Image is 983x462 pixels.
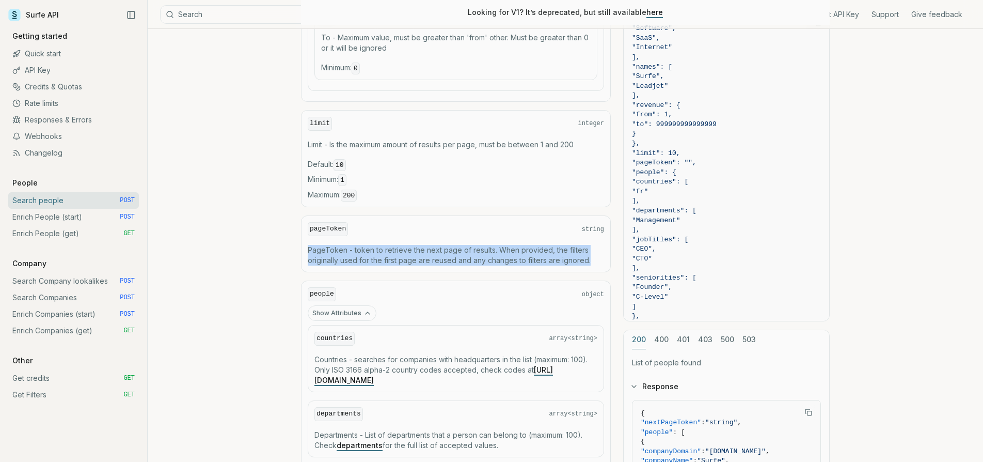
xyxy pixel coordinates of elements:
p: Departments - List of departments that a person can belong to (maximum: 100). Check for the full ... [314,430,597,451]
p: Getting started [8,31,71,41]
a: Get API Key [819,9,859,20]
a: Search people POST [8,192,139,209]
code: 10 [334,159,346,171]
p: Other [8,356,37,366]
a: Responses & Errors [8,112,139,128]
span: "Founder", [632,283,672,291]
span: }, [632,312,640,320]
a: Rate limits [8,95,139,112]
code: 200 [341,190,357,202]
a: Support [871,9,899,20]
a: Enrich Companies (get) GET [8,322,139,339]
span: ] [632,302,636,310]
span: "pageToken": "", [632,159,696,166]
button: Search⌘K [160,5,418,24]
p: People [8,178,42,188]
span: "Leadjet" [632,82,668,90]
span: "limit": 10, [632,149,680,157]
a: here [646,8,663,17]
code: people [308,287,336,301]
button: Response [624,373,829,399]
p: Looking for V1? It’s deprecated, but still available [468,7,663,18]
span: "seniorities": [ [632,274,696,282]
code: departments [314,407,363,421]
span: "C-Level" [632,293,668,301]
span: "departments": [ [632,207,696,214]
a: Quick start [8,45,139,62]
span: : [ [673,428,685,436]
a: Credits & Quotas [8,79,139,95]
span: { [641,438,645,445]
span: ], [632,226,640,234]
span: "SaaS", [632,34,660,42]
span: GET [123,229,135,238]
span: "Surfe", [632,72,664,80]
code: pageToken [308,222,348,236]
button: Copy Text [801,404,816,420]
span: : [701,419,705,426]
span: , [766,448,770,455]
button: 403 [698,330,712,349]
span: Minimum : [321,63,591,74]
span: , [737,419,741,426]
code: countries [314,332,355,346]
span: ], [632,53,640,61]
span: array<string> [549,410,597,418]
a: Get credits GET [8,370,139,387]
span: "CEO", [632,245,656,253]
span: "jobTitles": [ [632,236,688,243]
a: Get Filters GET [8,387,139,403]
span: POST [120,277,135,285]
span: ], [632,197,640,205]
span: GET [123,374,135,382]
p: PageToken - token to retrieve the next page of results. When provided, the filters originally use... [308,245,604,266]
span: ], [632,91,640,99]
span: "companyDomain" [641,448,701,455]
span: "to": 999999999999999 [632,120,717,128]
a: Search Companies POST [8,289,139,306]
p: Countries - searches for companies with headquarters in the list (maximum: 100). Only ISO 3166 al... [314,355,597,386]
span: string [582,225,604,234]
span: "names": [ [632,63,672,70]
a: Search Company lookalikes POST [8,273,139,289]
button: 400 [654,330,669,349]
span: "CTO" [632,255,652,263]
p: List of people found [632,358,821,368]
p: Limit - Is the maximum amount of results per page, must be between 1 and 200 [308,140,604,150]
span: } [632,130,636,137]
span: "[DOMAIN_NAME]" [705,448,766,455]
span: array<string> [549,334,597,343]
span: GET [123,391,135,399]
a: departments [337,441,383,450]
span: Minimum : [308,174,604,186]
span: "people": { [632,168,676,176]
button: Collapse Sidebar [123,7,139,23]
span: "revenue": { [632,101,680,109]
a: Give feedback [911,9,962,20]
a: Webhooks [8,128,139,145]
button: Show Attributes [308,305,376,321]
span: "fr" [632,188,648,195]
span: "Management" [632,216,680,224]
button: 500 [721,330,734,349]
span: integer [578,119,604,128]
code: 1 [338,174,346,186]
a: Enrich People (get) GET [8,225,139,242]
a: Changelog [8,145,139,161]
span: }, [632,140,640,147]
span: "string" [705,419,737,426]
a: Surfe API [8,7,59,23]
span: POST [120,310,135,318]
p: Company [8,258,51,269]
span: ], [632,264,640,272]
span: GET [123,327,135,335]
span: Maximum : [308,190,604,201]
button: 401 [677,330,690,349]
span: : [701,448,705,455]
p: To - Maximum value, must be greater than 'from' other. Must be greater than 0 or it will be ignored [321,33,591,53]
a: Enrich People (start) POST [8,209,139,225]
a: Enrich Companies (start) POST [8,306,139,322]
code: 0 [352,63,360,74]
span: "Internet" [632,43,672,51]
span: "from": 1, [632,111,672,118]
